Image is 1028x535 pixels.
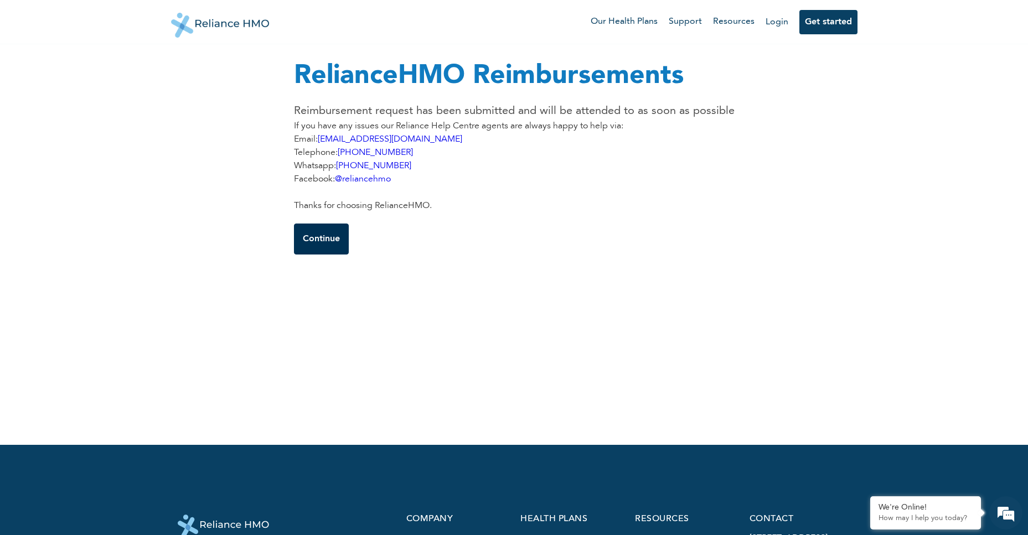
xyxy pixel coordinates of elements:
[669,15,702,29] a: Support
[335,175,391,184] a: @reliancehmo
[406,515,508,524] p: company
[879,503,973,512] div: We're Online!
[520,515,622,524] p: health plans
[171,4,270,38] img: Reliance HMO's Logo
[799,10,857,34] button: Get started
[6,336,211,375] textarea: Type your message and hit 'Enter'
[338,148,413,157] a: [PHONE_NUMBER]
[318,135,462,144] a: [EMAIL_ADDRESS][DOMAIN_NAME]
[20,55,45,83] img: d_794563401_company_1708531726252_794563401
[713,15,755,29] a: Resources
[58,62,186,76] div: Chat with us now
[109,375,211,409] div: FAQs
[750,515,851,524] p: contact
[879,514,973,523] p: How may I help you today?
[766,18,788,27] a: Login
[635,515,736,524] p: resources
[182,6,208,32] div: Minimize live chat window
[6,394,109,402] span: Conversation
[294,103,735,120] p: Reimbursement request has been submitted and will be attended to as soon as possible
[591,15,658,29] a: Our Health Plans
[294,120,735,212] p: If you have any issues our Reliance Help Centre agents are always happy to help via: Email: Telep...
[294,56,735,96] h1: RelianceHMO Reimbursements
[336,162,411,170] a: [PHONE_NUMBER]
[64,157,153,268] span: We're online!
[294,224,349,254] button: Continue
